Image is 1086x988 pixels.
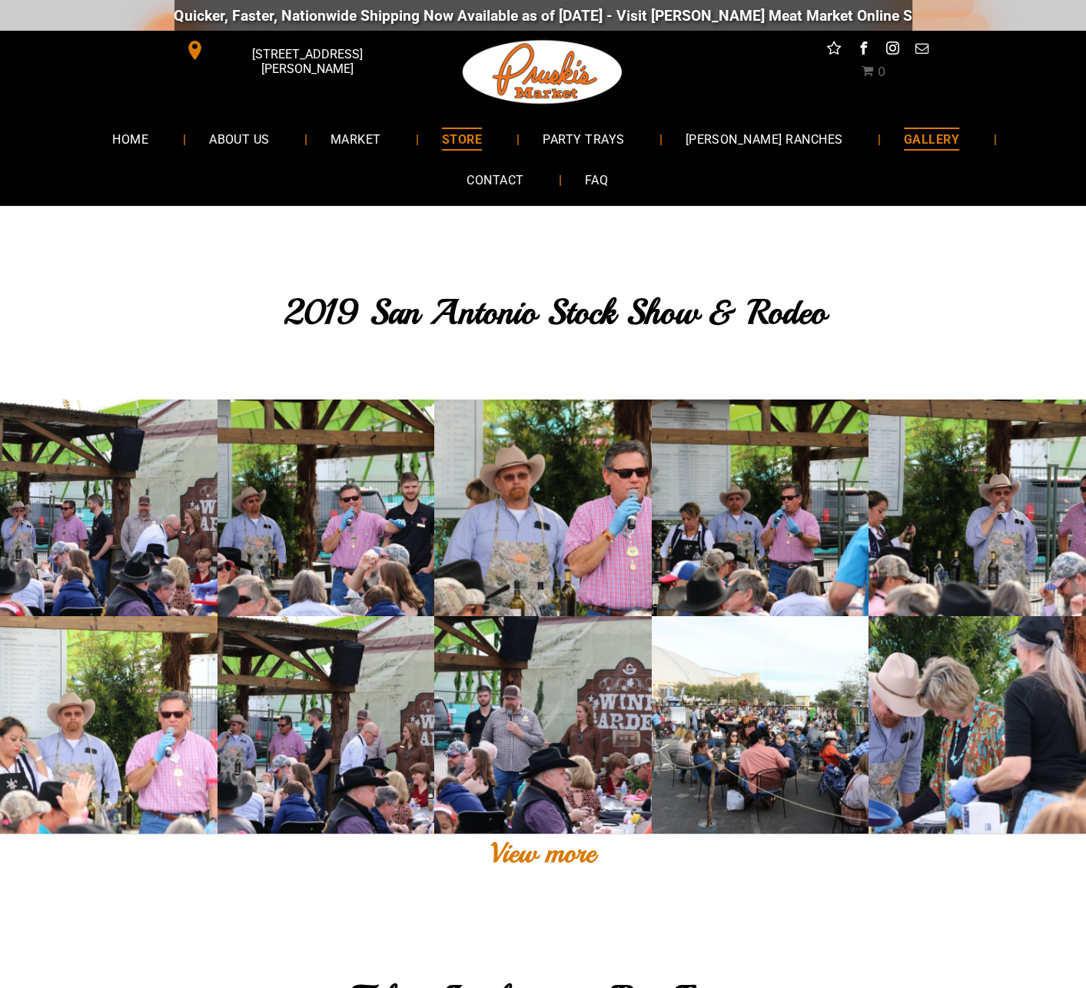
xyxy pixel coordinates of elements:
a: MARKET [307,118,404,159]
a: [STREET_ADDRESS][PERSON_NAME] [174,38,410,62]
span: 2019 San Antonio Stock Show & Rodeo [284,290,826,334]
a: instagram [882,38,902,62]
span: 0 [878,65,885,79]
a: Social network [824,38,844,62]
a: [PERSON_NAME] RANCHES [662,118,865,159]
a: HOME [89,118,171,159]
a: CONTACT [443,160,546,201]
a: FAQ [561,160,630,201]
a: facebook [853,38,873,62]
a: STORE [419,118,505,159]
a: PARTY TRAYS [520,118,647,159]
a: GALLERY [881,118,982,159]
img: Pruski-s+Market+HQ+Logo2-1920w.png [460,31,626,114]
span: STORE [442,128,482,150]
a: email [912,38,932,62]
a: ABOUT US [186,118,293,159]
span: [STREET_ADDRESS][PERSON_NAME] [208,39,406,84]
